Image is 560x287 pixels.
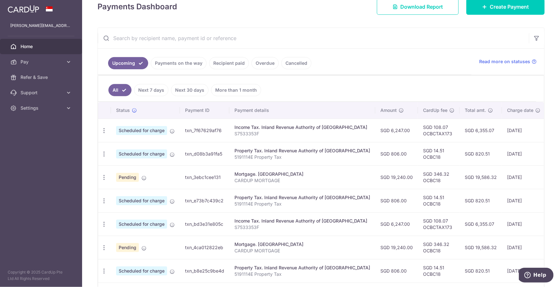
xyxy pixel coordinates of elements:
iframe: Opens a widget where you can find more information [519,268,554,284]
a: Read more on statuses [479,58,537,65]
td: SGD 108.07 OCBCTAX173 [418,212,460,236]
p: S7533353F [234,131,370,137]
span: Total amt. [465,107,486,114]
td: SGD 346.32 OCBC18 [418,165,460,189]
td: SGD 6,355.07 [460,212,502,236]
a: Cancelled [281,57,311,69]
span: Scheduled for charge [116,266,167,275]
p: 5191114E Property Tax [234,201,370,207]
td: SGD 14.51 OCBC18 [418,142,460,165]
img: CardUp [8,5,39,13]
td: txn_e73b7c439c2 [180,189,229,212]
span: Pending [116,243,139,252]
span: Download Report [400,3,443,11]
div: Property Tax. Inland Revenue Authority of [GEOGRAPHIC_DATA] [234,265,370,271]
td: SGD 820.51 [460,142,502,165]
td: SGD 806.00 [375,142,418,165]
input: Search by recipient name, payment id or reference [98,28,529,48]
span: CardUp fee [423,107,447,114]
p: CARDUP MORTGAGE [234,177,370,184]
a: Recipient paid [209,57,249,69]
td: SGD 820.51 [460,259,502,283]
td: [DATE] [502,212,546,236]
a: Overdue [251,57,279,69]
td: [DATE] [502,142,546,165]
div: Mortgage. [GEOGRAPHIC_DATA] [234,171,370,177]
td: SGD 14.51 OCBC18 [418,259,460,283]
p: [PERSON_NAME][EMAIL_ADDRESS][DOMAIN_NAME] [10,22,72,29]
td: txn_b8e25c9be4d [180,259,229,283]
span: Charge date [507,107,533,114]
span: Pending [116,173,139,182]
a: Payments on the way [151,57,207,69]
span: Settings [21,105,63,111]
td: [DATE] [502,165,546,189]
div: Income Tax. Inland Revenue Authority of [GEOGRAPHIC_DATA] [234,124,370,131]
a: More than 1 month [211,84,261,96]
span: Support [21,89,63,96]
span: Read more on statuses [479,58,530,65]
div: Mortgage. [GEOGRAPHIC_DATA] [234,241,370,248]
td: [DATE] [502,119,546,142]
a: All [108,84,132,96]
span: Home [21,43,63,50]
p: 5191114E Property Tax [234,154,370,160]
span: Status [116,107,130,114]
p: S7533353F [234,224,370,231]
td: SGD 14.51 OCBC18 [418,189,460,212]
span: Create Payment [490,3,529,11]
span: Scheduled for charge [116,220,167,229]
td: SGD 820.51 [460,189,502,212]
td: SGD 19,586.32 [460,236,502,259]
td: SGD 346.32 OCBC18 [418,236,460,259]
td: SGD 19,240.00 [375,236,418,259]
p: 5191114E Property Tax [234,271,370,277]
td: SGD 6,247.00 [375,212,418,236]
span: Amount [380,107,397,114]
td: txn_d08b3a91fa5 [180,142,229,165]
td: SGD 806.00 [375,189,418,212]
div: Income Tax. Inland Revenue Authority of [GEOGRAPHIC_DATA] [234,218,370,224]
td: SGD 6,355.07 [460,119,502,142]
th: Payment details [229,102,375,119]
span: Scheduled for charge [116,196,167,205]
td: SGD 108.07 OCBCTAX173 [418,119,460,142]
td: txn_4ca012822eb [180,236,229,259]
a: Upcoming [108,57,148,69]
span: Pay [21,59,63,65]
span: Scheduled for charge [116,149,167,158]
a: Next 7 days [134,84,168,96]
td: SGD 19,240.00 [375,165,418,189]
td: txn_7f67629af76 [180,119,229,142]
td: txn_bd3e31e805c [180,212,229,236]
p: CARDUP MORTGAGE [234,248,370,254]
div: Property Tax. Inland Revenue Authority of [GEOGRAPHIC_DATA] [234,148,370,154]
td: [DATE] [502,259,546,283]
td: txn_3ebc1cee131 [180,165,229,189]
span: Scheduled for charge [116,126,167,135]
td: SGD 6,247.00 [375,119,418,142]
h4: Payments Dashboard [98,1,177,13]
span: Refer & Save [21,74,63,80]
td: SGD 806.00 [375,259,418,283]
th: Payment ID [180,102,229,119]
td: SGD 19,586.32 [460,165,502,189]
td: [DATE] [502,189,546,212]
a: Next 30 days [171,84,208,96]
td: [DATE] [502,236,546,259]
div: Property Tax. Inland Revenue Authority of [GEOGRAPHIC_DATA] [234,194,370,201]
